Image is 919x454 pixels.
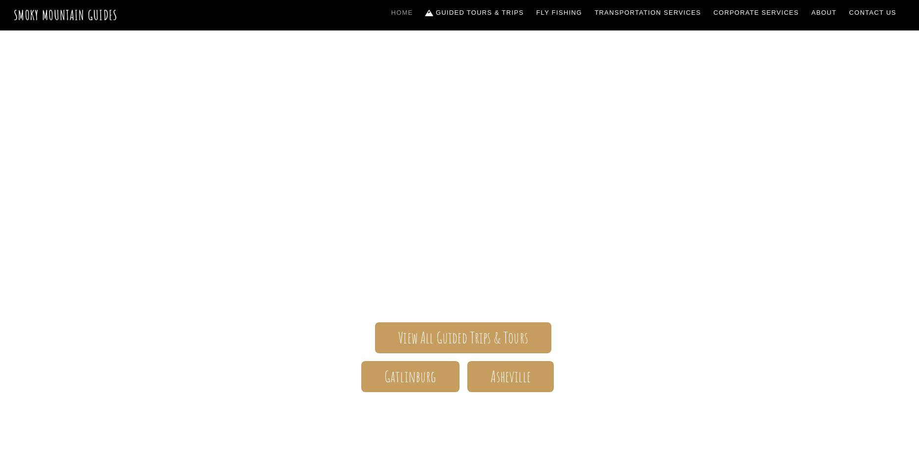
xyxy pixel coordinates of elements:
a: About [808,2,840,23]
a: Guided Tours & Trips [422,2,528,23]
span: The ONLY one-stop, full Service Guide Company for the Gatlinburg and [GEOGRAPHIC_DATA] side of th... [175,217,744,293]
a: View All Guided Trips & Tours [375,322,551,353]
a: Fly Fishing [533,2,586,23]
a: Smoky Mountain Guides [14,7,118,23]
span: Smoky Mountain Guides [175,168,744,217]
a: Transportation Services [591,2,704,23]
span: View All Guided Trips & Tours [398,333,528,343]
a: Corporate Services [710,2,803,23]
a: Home [387,2,417,23]
span: Asheville [490,371,530,382]
span: Gatlinburg [384,371,436,382]
h1: Your adventure starts here. [175,408,744,431]
a: Asheville [467,361,554,392]
a: Contact Us [845,2,900,23]
a: Gatlinburg [361,361,459,392]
